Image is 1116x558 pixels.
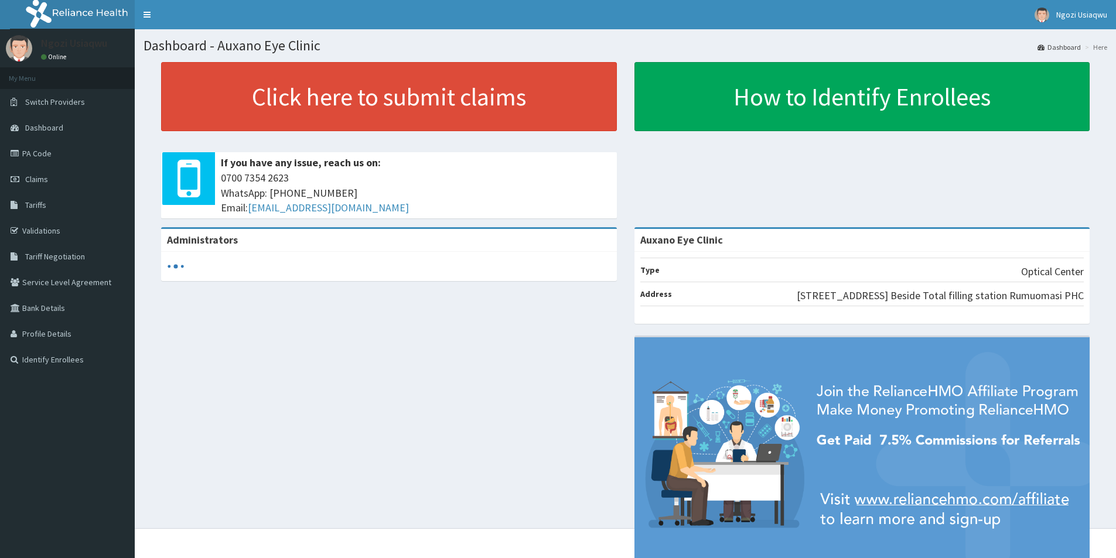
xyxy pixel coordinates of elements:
b: Address [640,289,672,299]
b: Administrators [167,233,238,247]
span: Dashboard [25,122,63,133]
span: Tariffs [25,200,46,210]
b: If you have any issue, reach us on: [221,156,381,169]
p: Optical Center [1021,264,1084,279]
b: Type [640,265,660,275]
h1: Dashboard - Auxano Eye Clinic [144,38,1107,53]
svg: audio-loading [167,258,185,275]
a: How to Identify Enrollees [634,62,1090,131]
strong: Auxano Eye Clinic [640,233,723,247]
a: [EMAIL_ADDRESS][DOMAIN_NAME] [248,201,409,214]
span: Switch Providers [25,97,85,107]
p: [STREET_ADDRESS] Beside Total filling station Rumuomasi PHC [797,288,1084,303]
span: Tariff Negotiation [25,251,85,262]
span: 0700 7354 2623 WhatsApp: [PHONE_NUMBER] Email: [221,170,611,215]
a: Dashboard [1037,42,1081,52]
a: Click here to submit claims [161,62,617,131]
img: User Image [1035,8,1049,22]
a: Online [41,53,69,61]
img: User Image [6,35,32,61]
span: Claims [25,174,48,184]
li: Here [1082,42,1107,52]
span: Ngozi Usiaqwu [1056,9,1107,20]
p: Ngozi Usiaqwu [41,38,107,49]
